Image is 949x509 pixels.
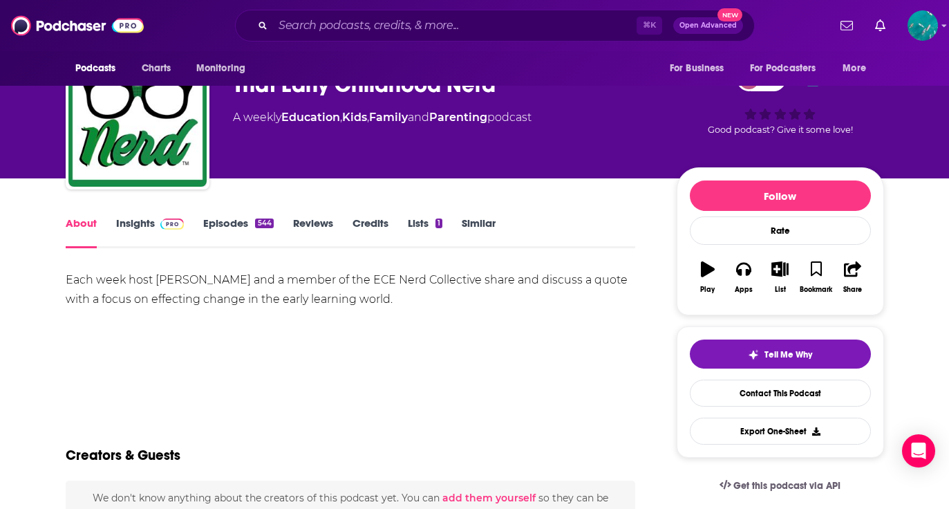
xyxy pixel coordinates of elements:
[660,55,742,82] button: open menu
[367,111,369,124] span: ,
[708,469,852,503] a: Get this podcast via API
[700,286,715,294] div: Play
[68,48,207,187] img: That Early Childhood Nerd
[342,111,367,124] a: Kids
[843,286,862,294] div: Share
[255,219,273,228] div: 544
[679,22,737,29] span: Open Advanced
[677,58,884,144] div: 53Good podcast? Give it some love!
[835,14,858,37] a: Show notifications dropdown
[187,55,263,82] button: open menu
[800,286,832,294] div: Bookmark
[353,216,388,248] a: Credits
[408,216,442,248] a: Lists1
[908,10,938,41] img: User Profile
[233,109,532,126] div: A weekly podcast
[673,17,743,34] button: Open AdvancedNew
[670,59,724,78] span: For Business
[408,111,429,124] span: and
[273,15,637,37] input: Search podcasts, credits, & more...
[442,492,536,503] button: add them yourself
[116,216,185,248] a: InsightsPodchaser Pro
[293,216,333,248] a: Reviews
[750,59,816,78] span: For Podcasters
[717,8,742,21] span: New
[75,59,116,78] span: Podcasts
[142,59,171,78] span: Charts
[160,219,185,230] img: Podchaser Pro
[340,111,342,124] span: ,
[690,181,871,211] button: Follow
[834,252,870,302] button: Share
[235,10,755,41] div: Search podcasts, credits, & more...
[369,111,408,124] a: Family
[902,434,935,468] div: Open Intercom Messenger
[762,252,798,302] button: List
[11,12,144,39] img: Podchaser - Follow, Share and Rate Podcasts
[798,252,834,302] button: Bookmark
[741,55,836,82] button: open menu
[637,17,662,35] span: ⌘ K
[908,10,938,41] button: Show profile menu
[833,55,883,82] button: open menu
[764,349,812,360] span: Tell Me Why
[726,252,762,302] button: Apps
[203,216,273,248] a: Episodes544
[462,216,496,248] a: Similar
[735,286,753,294] div: Apps
[748,349,759,360] img: tell me why sparkle
[429,111,487,124] a: Parenting
[775,286,786,294] div: List
[690,418,871,445] button: Export One-Sheet
[196,59,245,78] span: Monitoring
[133,55,180,82] a: Charts
[708,124,853,135] span: Good podcast? Give it some love!
[843,59,866,78] span: More
[690,340,871,369] button: tell me why sparkleTell Me Why
[733,480,840,492] span: Get this podcast via API
[690,216,871,245] div: Rate
[66,216,97,248] a: About
[435,219,442,228] div: 1
[66,447,180,464] h2: Creators & Guests
[690,252,726,302] button: Play
[281,111,340,124] a: Education
[66,55,134,82] button: open menu
[66,270,636,309] div: Each week host [PERSON_NAME] and a member of the ECE Nerd Collective share and discuss a quote wi...
[690,380,871,407] a: Contact This Podcast
[908,10,938,41] span: Logged in as louisabuckingham
[870,14,891,37] a: Show notifications dropdown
